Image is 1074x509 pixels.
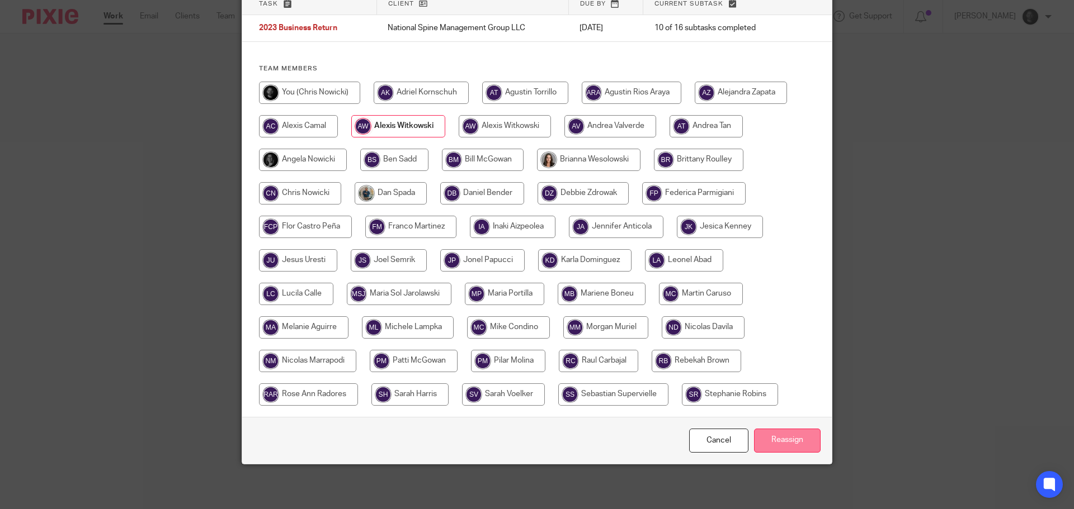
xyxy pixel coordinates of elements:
[259,25,337,32] span: 2023 Business Return
[259,64,815,73] h4: Team members
[388,22,557,34] p: National Spine Management Group LLC
[580,1,606,7] span: Due by
[580,22,632,34] p: [DATE]
[388,1,414,7] span: Client
[754,429,821,453] input: Reassign
[643,15,792,42] td: 10 of 16 subtasks completed
[689,429,748,453] a: Close this dialog window
[259,1,278,7] span: Task
[654,1,723,7] span: Current subtask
